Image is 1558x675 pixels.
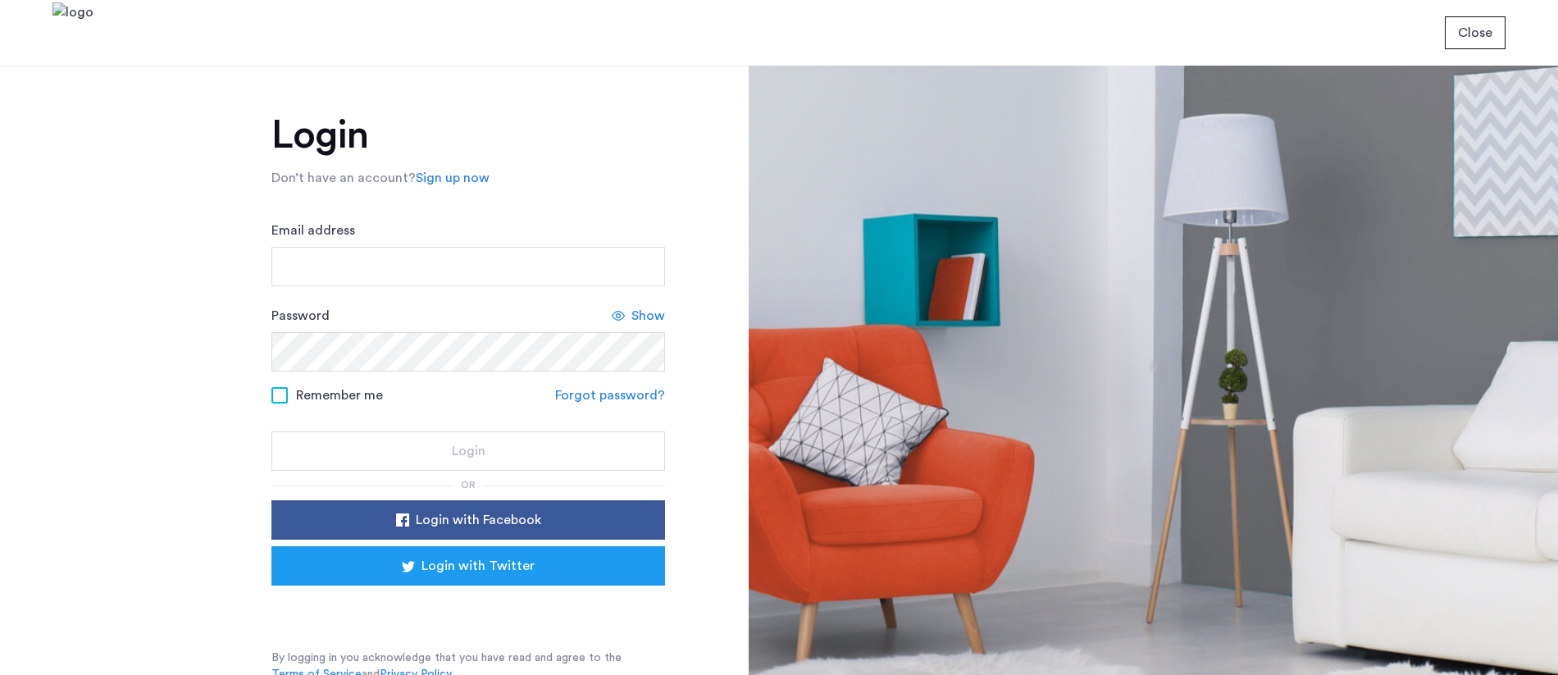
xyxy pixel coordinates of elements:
h1: Login [271,116,665,155]
span: Show [631,306,665,326]
button: button [271,500,665,540]
img: logo [52,2,93,64]
span: Login with Twitter [421,556,535,576]
button: button [1445,16,1506,49]
span: or [461,480,476,490]
a: Sign up now [416,168,490,188]
span: Close [1458,23,1492,43]
span: Login with Facebook [416,510,541,530]
button: button [271,546,665,586]
button: button [271,431,665,471]
span: Don’t have an account? [271,171,416,185]
span: Login [452,441,485,461]
span: Remember me [296,385,383,405]
label: Password [271,306,330,326]
label: Email address [271,221,355,240]
a: Forgot password? [555,385,665,405]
